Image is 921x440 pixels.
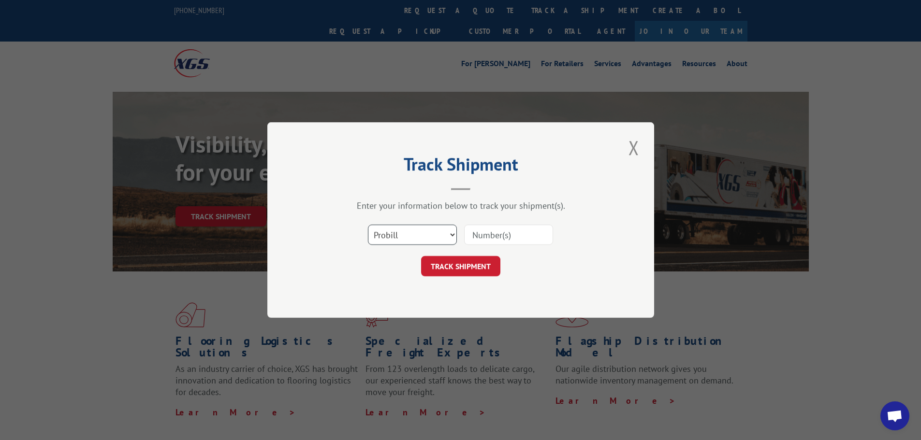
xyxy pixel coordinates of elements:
button: Close modal [626,134,642,161]
h2: Track Shipment [316,157,606,176]
button: TRACK SHIPMENT [421,256,500,276]
div: Enter your information below to track your shipment(s). [316,200,606,211]
a: Open chat [880,401,909,430]
input: Number(s) [464,225,553,245]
